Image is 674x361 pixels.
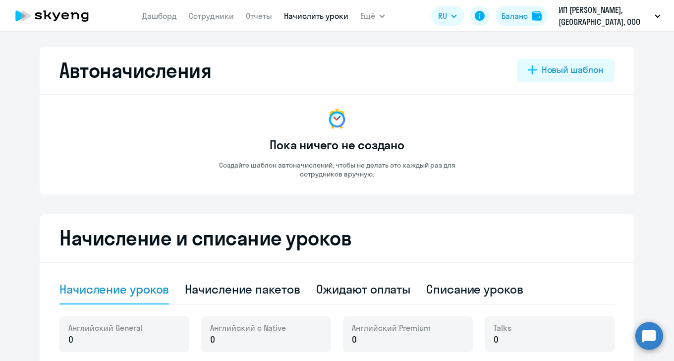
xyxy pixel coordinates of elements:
p: ИП [PERSON_NAME], [GEOGRAPHIC_DATA], ООО [559,4,651,28]
p: Создайте шаблон автоначислений, чтобы не делать это каждый раз для сотрудников вручную. [198,161,476,179]
span: 0 [68,333,73,346]
img: balance [532,11,542,21]
span: Английский General [68,322,143,333]
h3: Пока ничего не создано [270,137,404,153]
img: no-data [325,107,349,131]
div: Ожидают оплаты [316,281,411,297]
div: Начисление уроков [59,281,169,297]
a: Отчеты [246,11,272,21]
button: ИП [PERSON_NAME], [GEOGRAPHIC_DATA], ООО [554,4,666,28]
span: 0 [352,333,357,346]
span: RU [438,10,447,22]
div: Списание уроков [426,281,523,297]
a: Дашборд [142,11,177,21]
h2: Начисление и списание уроков [59,226,615,250]
span: Английский Premium [352,322,431,333]
div: Новый шаблон [542,63,604,76]
span: 0 [210,333,215,346]
a: Начислить уроки [284,11,348,21]
span: Ещё [360,10,375,22]
button: Новый шаблон [517,59,615,82]
h2: Автоначисления [59,59,211,82]
div: Баланс [502,10,528,22]
span: Talks [494,322,511,333]
button: RU [431,6,464,26]
a: Сотрудники [189,11,234,21]
div: Начисление пакетов [185,281,300,297]
button: Балансbalance [496,6,548,26]
span: Английский с Native [210,322,286,333]
button: Ещё [360,6,385,26]
span: 0 [494,333,499,346]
